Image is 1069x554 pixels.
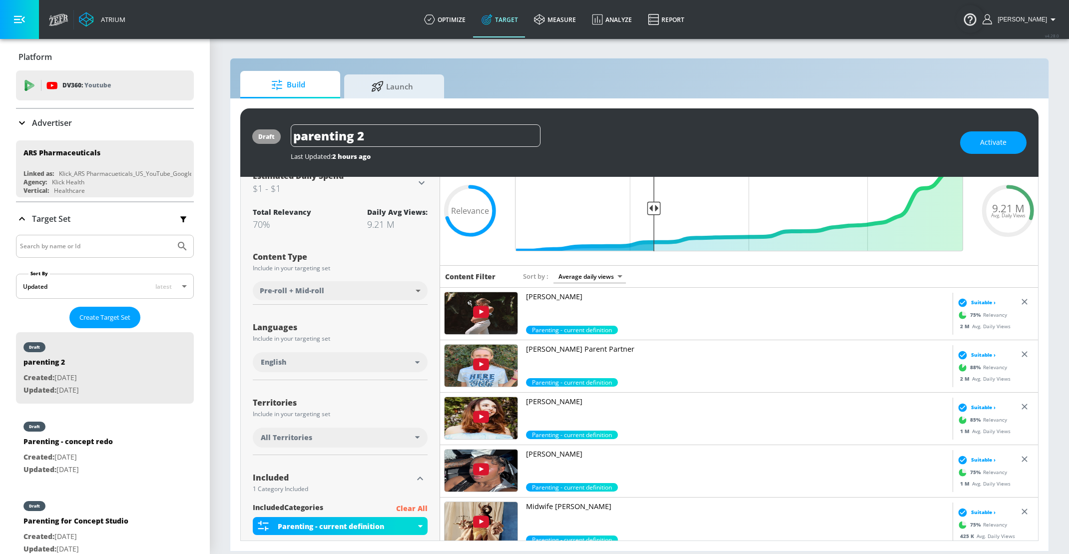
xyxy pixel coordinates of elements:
[97,15,125,24] div: Atrium
[16,109,194,137] div: Advertiser
[526,536,618,544] div: 75.0%
[250,73,326,97] span: Build
[23,385,56,395] span: Updated:
[526,292,949,302] p: [PERSON_NAME]
[983,13,1059,25] button: [PERSON_NAME]
[445,345,518,387] img: UU68WpVnhtE0otLSmWW7JOeA
[474,1,526,37] a: Target
[955,297,996,307] div: Suitable ›
[23,452,54,462] span: Created:
[526,502,949,536] a: Midwife [PERSON_NAME]
[971,351,996,359] span: Suitable ›
[62,80,111,91] p: DV360:
[253,428,428,448] div: All Territories
[32,117,72,128] p: Advertiser
[29,345,40,350] div: draft
[79,12,125,27] a: Atrium
[32,213,70,224] p: Target Set
[955,517,1007,532] div: Relevancy
[16,140,194,197] div: ARS PharmaceuticalsLinked as:Klick_ARS Pharmacueticals_US_YouTube_GoogleAdsAgency:Klick HealthVer...
[526,431,618,439] div: 85.0%
[955,412,1007,427] div: Relevancy
[28,270,50,277] label: Sort By
[416,1,474,37] a: optimize
[59,169,203,178] div: Klick_ARS Pharmacueticals_US_YouTube_GoogleAds
[526,378,618,387] div: 88.0%
[523,272,548,281] span: Sort by
[23,178,47,186] div: Agency:
[69,307,140,328] button: Create Target Set
[526,292,949,326] a: [PERSON_NAME]
[955,507,996,517] div: Suitable ›
[253,181,416,195] h3: $1 - $1
[16,202,194,235] div: Target Set
[526,483,618,492] div: 75.0%
[253,207,311,217] div: Total Relevancy
[23,464,113,476] p: [DATE]
[970,469,983,476] span: 75 %
[526,397,949,431] a: [PERSON_NAME]
[955,375,1011,382] div: Avg. Daily Views
[960,375,972,382] span: 2 M
[510,170,968,251] input: Final Threshold
[367,218,428,230] div: 9.21 M
[16,332,194,404] div: draftparenting 2Created:[DATE]Updated:[DATE]
[526,449,949,483] a: [PERSON_NAME]
[253,411,428,417] div: Include in your targeting set
[526,397,949,407] p: [PERSON_NAME]
[970,416,983,424] span: 85 %
[23,544,56,554] span: Updated:
[367,207,428,217] div: Daily Avg Views:
[84,80,111,90] p: Youtube
[970,311,983,319] span: 75 %
[16,70,194,100] div: DV360: Youtube
[526,344,949,378] a: [PERSON_NAME] Parent Partner
[553,270,626,283] div: Average daily views
[23,384,79,397] p: [DATE]
[23,372,79,384] p: [DATE]
[960,480,972,487] span: 1 M
[960,322,972,329] span: 2 M
[955,465,1007,480] div: Relevancy
[79,312,130,323] span: Create Target Set
[971,456,996,464] span: Suitable ›
[261,433,312,443] span: All Territories
[584,1,640,37] a: Analyze
[16,412,194,483] div: draftParenting - concept redoCreated:[DATE]Updated:[DATE]
[253,352,428,372] div: English
[23,373,54,382] span: Created:
[23,282,47,291] div: Updated
[992,203,1025,213] span: 9.21 M
[960,427,972,434] span: 1 M
[526,344,949,354] p: [PERSON_NAME] Parent Partner
[253,503,323,515] span: included Categories
[253,486,413,492] div: 1 Category Included
[445,450,518,492] img: UU-T8oVmnkDzRu2kszHtim-g
[640,1,692,37] a: Report
[526,1,584,37] a: measure
[23,148,100,157] div: ARS Pharmaceuticals
[526,536,618,544] span: Parenting - current definition
[16,43,194,71] div: Platform
[980,136,1007,149] span: Activate
[23,465,56,474] span: Updated:
[18,51,52,62] p: Platform
[991,213,1026,218] span: Avg. Daily Views
[278,522,416,531] div: Parenting - current definition
[1045,33,1059,38] span: v 4.28.0
[526,326,618,334] span: Parenting - current definition
[970,521,983,529] span: 75 %
[451,207,489,215] span: Relevance
[23,532,54,541] span: Created:
[445,272,496,281] h6: Content Filter
[445,502,518,544] img: UUPMcJVp4SW5GHVo_1S7zdCw
[526,326,618,334] div: 75.0%
[955,532,1015,540] div: Avg. Daily Views
[253,336,428,342] div: Include in your targeting set
[253,170,428,195] div: Estimated Daily Spend$1 - $1
[526,449,949,459] p: [PERSON_NAME]
[956,5,984,33] button: Open Resource Center
[526,483,618,492] span: Parenting - current definition
[253,218,311,230] div: 70%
